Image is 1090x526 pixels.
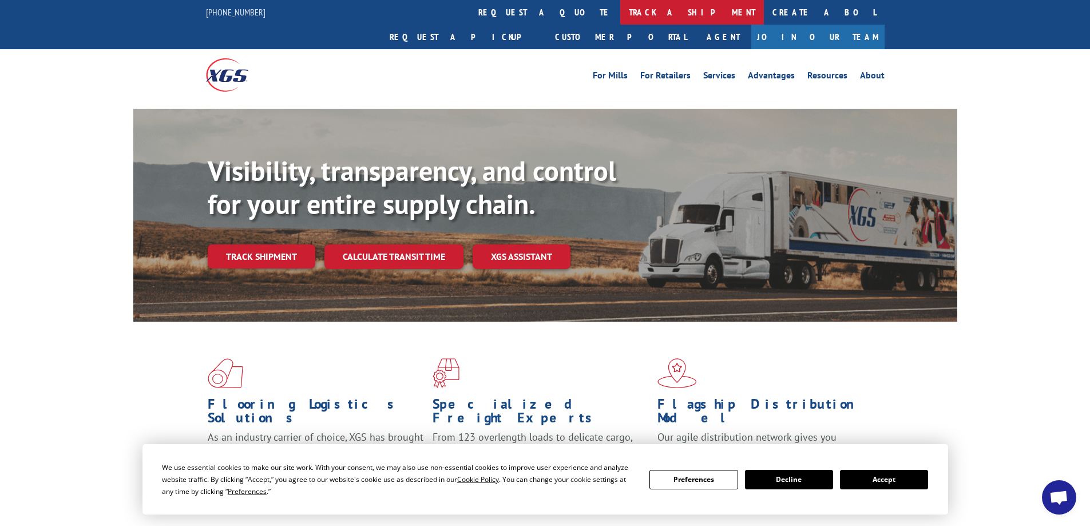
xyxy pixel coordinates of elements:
[657,430,868,457] span: Our agile distribution network gives you nationwide inventory management on demand.
[807,71,847,84] a: Resources
[745,470,833,489] button: Decline
[1042,480,1076,515] div: Open chat
[208,358,243,388] img: xgs-icon-total-supply-chain-intelligence-red
[640,71,691,84] a: For Retailers
[703,71,735,84] a: Services
[208,244,315,268] a: Track shipment
[649,470,738,489] button: Preferences
[206,6,265,18] a: [PHONE_NUMBER]
[840,470,928,489] button: Accept
[142,444,948,515] div: Cookie Consent Prompt
[381,25,546,49] a: Request a pickup
[695,25,751,49] a: Agent
[457,474,499,484] span: Cookie Policy
[433,358,459,388] img: xgs-icon-focused-on-flooring-red
[162,461,636,497] div: We use essential cookies to make our site work. With your consent, we may also use non-essential ...
[546,25,695,49] a: Customer Portal
[473,244,570,269] a: XGS ASSISTANT
[748,71,795,84] a: Advantages
[208,397,424,430] h1: Flooring Logistics Solutions
[657,397,874,430] h1: Flagship Distribution Model
[433,397,649,430] h1: Specialized Freight Experts
[324,244,463,269] a: Calculate transit time
[860,71,885,84] a: About
[433,430,649,481] p: From 123 overlength loads to delicate cargo, our experienced staff knows the best way to move you...
[751,25,885,49] a: Join Our Team
[593,71,628,84] a: For Mills
[657,358,697,388] img: xgs-icon-flagship-distribution-model-red
[228,487,267,496] span: Preferences
[208,430,423,471] span: As an industry carrier of choice, XGS has brought innovation and dedication to flooring logistics...
[208,153,616,222] b: Visibility, transparency, and control for your entire supply chain.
